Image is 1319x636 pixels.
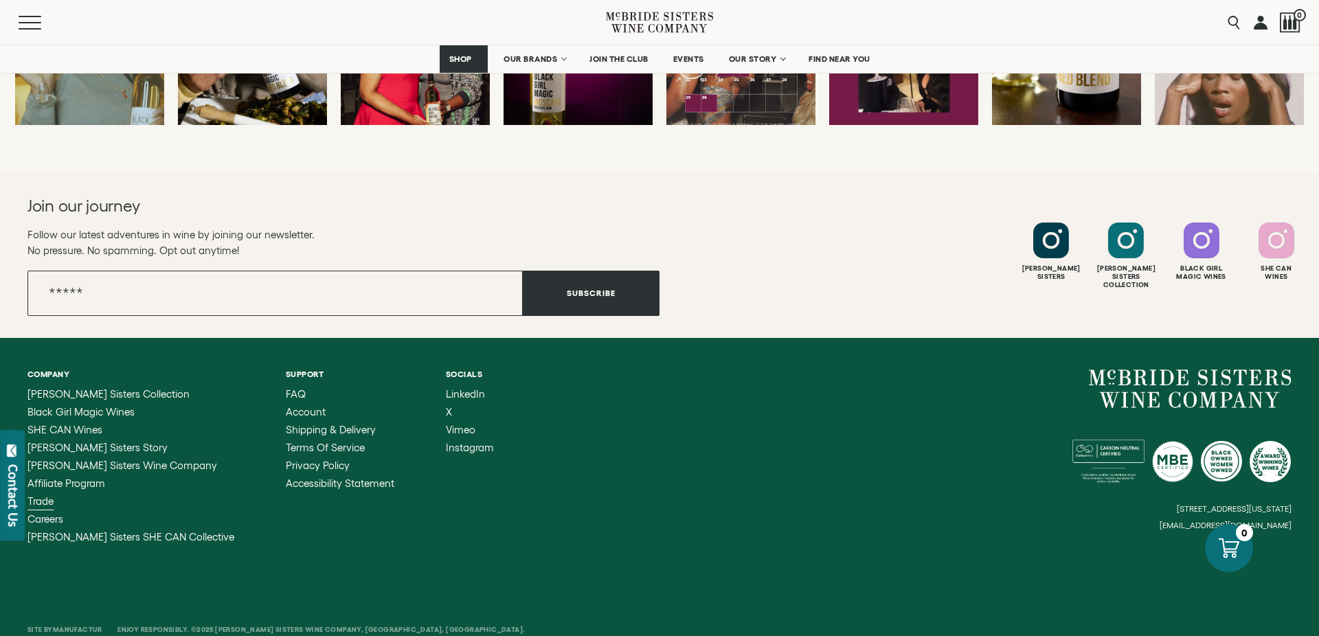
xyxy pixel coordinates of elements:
[1089,370,1292,408] a: McBride Sisters Wine Company
[27,496,234,507] a: Trade
[27,478,234,489] a: Affiliate Program
[286,424,394,435] a: Shipping & Delivery
[286,406,326,418] span: Account
[27,195,596,217] h2: Join our journey
[27,406,135,418] span: Black Girl Magic Wines
[117,626,525,633] span: Enjoy Responsibly. ©2025 [PERSON_NAME] Sisters Wine Company, [GEOGRAPHIC_DATA], [GEOGRAPHIC_DATA].
[286,389,394,400] a: FAQ
[1015,264,1087,281] div: [PERSON_NAME] Sisters
[523,271,659,316] button: Subscribe
[27,460,234,471] a: McBride Sisters Wine Company
[1177,504,1292,513] small: [STREET_ADDRESS][US_STATE]
[286,478,394,489] a: Accessibility Statement
[286,424,376,435] span: Shipping & Delivery
[27,271,523,316] input: Email
[1160,521,1292,530] small: [EMAIL_ADDRESS][DOMAIN_NAME]
[504,54,557,64] span: OUR BRANDS
[286,407,394,418] a: Account
[446,442,494,453] a: Instagram
[19,16,68,30] button: Mobile Menu Trigger
[440,45,488,73] a: SHOP
[27,424,234,435] a: SHE CAN Wines
[6,464,20,527] div: Contact Us
[800,45,879,73] a: FIND NEAR YOU
[27,513,63,525] span: Careers
[27,227,659,258] p: Follow our latest adventures in wine by joining our newsletter. No pressure. No spamming. Opt out...
[1241,223,1312,281] a: Follow SHE CAN Wines on Instagram She CanWines
[809,54,870,64] span: FIND NEAR YOU
[27,442,234,453] a: McBride Sisters Story
[27,424,102,435] span: SHE CAN Wines
[27,514,234,525] a: Careers
[449,54,472,64] span: SHOP
[446,407,494,418] a: X
[53,626,102,633] a: Manufactur
[27,389,234,400] a: McBride Sisters Collection
[27,407,234,418] a: Black Girl Magic Wines
[446,389,494,400] a: LinkedIn
[286,460,394,471] a: Privacy Policy
[446,406,452,418] span: X
[1241,264,1312,281] div: She Can Wines
[1166,264,1237,281] div: Black Girl Magic Wines
[1090,223,1162,289] a: Follow McBride Sisters Collection on Instagram [PERSON_NAME] SistersCollection
[729,54,777,64] span: OUR STORY
[27,531,234,543] span: [PERSON_NAME] Sisters SHE CAN Collective
[27,477,105,489] span: Affiliate Program
[27,626,104,633] span: Site By
[286,388,306,400] span: FAQ
[1015,223,1087,281] a: Follow McBride Sisters on Instagram [PERSON_NAME]Sisters
[446,424,494,435] a: Vimeo
[446,424,475,435] span: Vimeo
[446,388,485,400] span: LinkedIn
[720,45,793,73] a: OUR STORY
[664,45,713,73] a: EVENTS
[27,388,190,400] span: [PERSON_NAME] Sisters Collection
[495,45,574,73] a: OUR BRANDS
[27,442,168,453] span: [PERSON_NAME] Sisters Story
[589,54,649,64] span: JOIN THE CLUB
[27,532,234,543] a: McBride Sisters SHE CAN Collective
[1236,524,1253,541] div: 0
[580,45,657,73] a: JOIN THE CLUB
[286,442,365,453] span: Terms of Service
[27,495,54,507] span: Trade
[673,54,704,64] span: EVENTS
[286,442,394,453] a: Terms of Service
[1090,264,1162,289] div: [PERSON_NAME] Sisters Collection
[446,442,494,453] span: Instagram
[27,459,217,471] span: [PERSON_NAME] Sisters Wine Company
[1294,9,1306,21] span: 0
[286,459,350,471] span: Privacy Policy
[1166,223,1237,281] a: Follow Black Girl Magic Wines on Instagram Black GirlMagic Wines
